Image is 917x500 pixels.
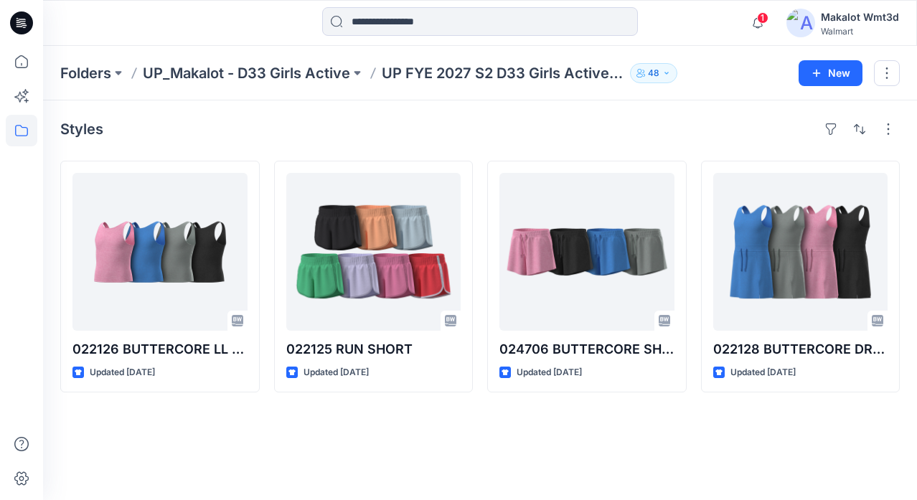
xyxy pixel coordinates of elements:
[799,60,862,86] button: New
[648,65,659,81] p: 48
[786,9,815,37] img: avatar
[713,173,888,331] a: 022128 BUTTERCORE DRESS
[60,63,111,83] a: Folders
[72,173,248,331] a: 022126 BUTTERCORE LL BRA
[90,365,155,380] p: Updated [DATE]
[499,339,674,359] p: 024706 BUTTERCORE SHORT
[757,12,768,24] span: 1
[286,339,461,359] p: 022125 RUN SHORT
[60,121,103,138] h4: Styles
[713,339,888,359] p: 022128 BUTTERCORE DRESS
[143,63,350,83] a: UP_Makalot - D33 Girls Active
[821,9,899,26] div: Makalot Wmt3d
[630,63,677,83] button: 48
[286,173,461,331] a: 022125 RUN SHORT
[304,365,369,380] p: Updated [DATE]
[72,339,248,359] p: 022126 BUTTERCORE LL BRA
[382,63,624,83] p: UP FYE 2027 S2 D33 Girls Active Makalot
[821,26,899,37] div: Walmart
[499,173,674,331] a: 024706 BUTTERCORE SHORT
[517,365,582,380] p: Updated [DATE]
[730,365,796,380] p: Updated [DATE]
